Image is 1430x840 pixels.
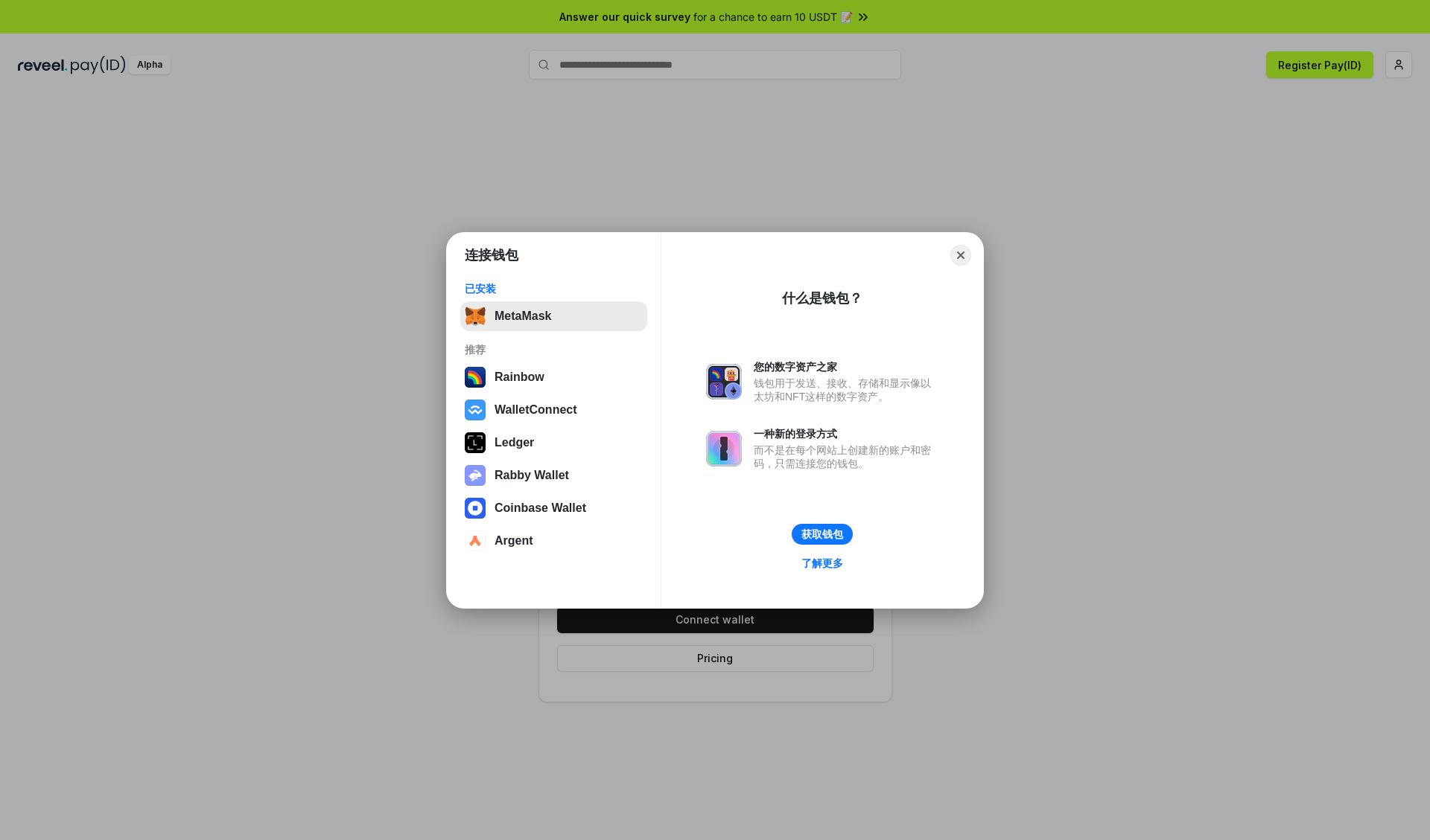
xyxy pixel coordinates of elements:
[706,431,742,467] img: svg+xml,%3Csvg%20xmlns%3D%22http%3A%2F%2Fwww.w3.org%2F2000%2Fsvg%22%20fill%3D%22none%22%20viewBox...
[495,501,586,515] div: Coinbase Wallet
[495,403,577,417] div: WalletConnect
[460,362,647,392] button: Rainbow
[460,428,647,458] button: Ledger
[460,301,647,331] button: MetaMask
[465,367,486,388] img: svg+xml,%3Csvg%20width%3D%22120%22%20height%3D%22120%22%20viewBox%3D%220%200%20120%20120%22%20fil...
[801,557,843,570] div: 了解更多
[460,461,647,490] button: Rabby Wallet
[754,427,938,440] div: 一种新的登录方式
[754,376,938,403] div: 钱包用于发送、接收、存储和显示像以太坊和NFT这样的数字资产。
[465,306,486,327] img: svg+xml,%3Csvg%20fill%3D%22none%22%20height%3D%2233%22%20viewBox%3D%220%200%2035%2033%22%20width%...
[495,534,533,548] div: Argent
[465,530,486,551] img: svg+xml,%3Csvg%20width%3D%2228%22%20height%3D%2228%22%20viewBox%3D%220%200%2028%2028%22%20fill%3D...
[782,289,862,307] div: 什么是钱包？
[495,436,534,449] div: Ledger
[460,395,647,425] button: WalletConnect
[754,443,938,470] div: 而不是在每个网站上创建新的账户和密码，只需连接您的钱包。
[465,498,486,519] img: svg+xml,%3Csvg%20width%3D%2228%22%20height%3D%2228%22%20viewBox%3D%220%200%2028%2028%22%20fill%3D...
[460,493,647,523] button: Coinbase Wallet
[950,245,971,266] button: Close
[495,469,569,482] div: Rabby Wallet
[754,360,938,373] div: 您的数字资产之家
[792,554,852,573] a: 了解更多
[495,371,544,384] div: Rainbow
[465,246,518,264] h1: 连接钱包
[465,282,643,295] div: 已安装
[495,310,551,323] div: MetaMask
[465,432,486,453] img: svg+xml,%3Csvg%20xmlns%3D%22http%3A%2F%2Fwww.w3.org%2F2000%2Fsvg%22%20width%3D%2228%22%20height%3...
[465,400,486,420] img: svg+xml,%3Csvg%20width%3D%2228%22%20height%3D%2228%22%20viewBox%3D%220%200%2028%2028%22%20fill%3D...
[465,465,486,486] img: svg+xml,%3Csvg%20xmlns%3D%22http%3A%2F%2Fwww.w3.org%2F2000%2Fsvg%22%20fill%3D%22none%22%20viewBox...
[801,528,843,541] div: 获取钱包
[460,526,647,556] button: Argent
[706,364,742,400] img: svg+xml,%3Csvg%20xmlns%3D%22http%3A%2F%2Fwww.w3.org%2F2000%2Fsvg%22%20fill%3D%22none%22%20viewBox...
[792,524,853,545] button: 获取钱包
[465,343,643,356] div: 推荐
